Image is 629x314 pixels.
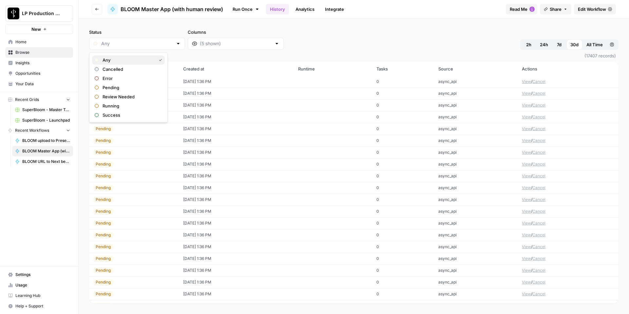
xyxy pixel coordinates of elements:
span: 2h [526,41,531,48]
td: async_api [434,265,518,276]
button: Cancel [532,303,545,309]
td: 0 [372,123,434,135]
button: All Time [582,39,607,50]
div: Pending [93,149,113,155]
td: 0 [372,276,434,288]
a: Usage [5,280,73,290]
td: / [518,158,619,170]
td: [DATE] 1:36 PM [179,288,294,300]
td: / [518,276,619,288]
span: SuperBloom - Launchpad [22,117,70,123]
div: Pending [93,173,113,179]
a: BLOOM URL to Next best blog topic [12,156,73,167]
button: View [522,197,531,203]
div: Pending [93,244,113,250]
td: async_api [434,241,518,253]
td: 0 [372,241,434,253]
span: Edit Workflow [578,6,606,12]
button: Cancel [532,114,545,120]
button: Cancel [532,208,545,214]
td: 0 [372,147,434,158]
td: async_api [434,288,518,300]
span: Home [15,39,70,45]
td: / [518,300,619,312]
span: 7d [557,41,562,48]
button: View [522,102,531,108]
td: [DATE] 1:36 PM [179,241,294,253]
a: Browse [5,47,73,58]
span: BLOOM Master App (with human review) [121,5,223,13]
td: / [518,88,619,99]
td: 0 [372,217,434,229]
td: [DATE] 1:36 PM [179,276,294,288]
a: Learning Hub [5,290,73,301]
a: Analytics [292,4,318,14]
button: Cancel [532,161,545,167]
td: async_api [434,135,518,147]
button: Cancel [532,244,545,250]
td: async_api [434,182,518,194]
span: Recent Grids [15,97,39,103]
span: New [31,26,41,32]
button: Cancel [532,197,545,203]
span: BLOOM upload to Presence (after Human Review) [22,138,70,144]
td: async_api [434,111,518,123]
a: BLOOM upload to Presence (after Human Review) [12,135,73,146]
td: [DATE] 1:36 PM [179,111,294,123]
td: async_api [434,194,518,206]
label: Columns [188,29,284,35]
button: Workspace: LP Production Workloads [5,5,73,22]
button: Cancel [532,291,545,297]
td: async_api [434,276,518,288]
td: [DATE] 1:36 PM [179,76,294,88]
button: Cancel [532,220,545,226]
div: Pending [93,208,113,214]
span: Browse [15,49,70,55]
input: (5 shown) [200,40,272,47]
button: View [522,161,531,167]
a: Run Once [228,4,263,15]
td: 0 [372,229,434,241]
td: / [518,217,619,229]
button: View [522,138,531,144]
td: async_api [434,253,518,265]
td: [DATE] 1:36 PM [179,182,294,194]
a: Settings [5,269,73,280]
button: Cancel [532,149,545,155]
button: New [5,24,73,34]
td: [DATE] 1:36 PM [179,194,294,206]
a: History [266,4,289,14]
td: async_api [434,217,518,229]
button: 2h [522,39,536,50]
span: Your Data [15,81,70,87]
button: Cancel [532,185,545,191]
td: / [518,123,619,135]
th: Source [434,62,518,76]
a: BLOOM Master App (with human review) [12,146,73,156]
div: Pending [93,161,113,167]
td: 0 [372,99,434,111]
div: Pending [93,220,113,226]
td: / [518,135,619,147]
td: 0 [372,253,434,265]
td: 0 [372,135,434,147]
a: Edit Workflow [574,4,616,14]
td: / [518,170,619,182]
td: 0 [372,88,434,99]
td: async_api [434,123,518,135]
button: View [522,126,531,132]
button: Recent Workflows [5,126,73,135]
td: 0 [372,206,434,217]
span: (17407 records) [89,50,619,62]
td: [DATE] 1:36 PM [179,217,294,229]
td: async_api [434,206,518,217]
td: [DATE] 1:36 PM [179,135,294,147]
input: Any [101,40,173,47]
span: Pending [103,84,160,91]
td: 0 [372,111,434,123]
td: / [518,265,619,276]
td: async_api [434,147,518,158]
td: / [518,206,619,217]
button: Recent Grids [5,95,73,105]
button: View [522,114,531,120]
